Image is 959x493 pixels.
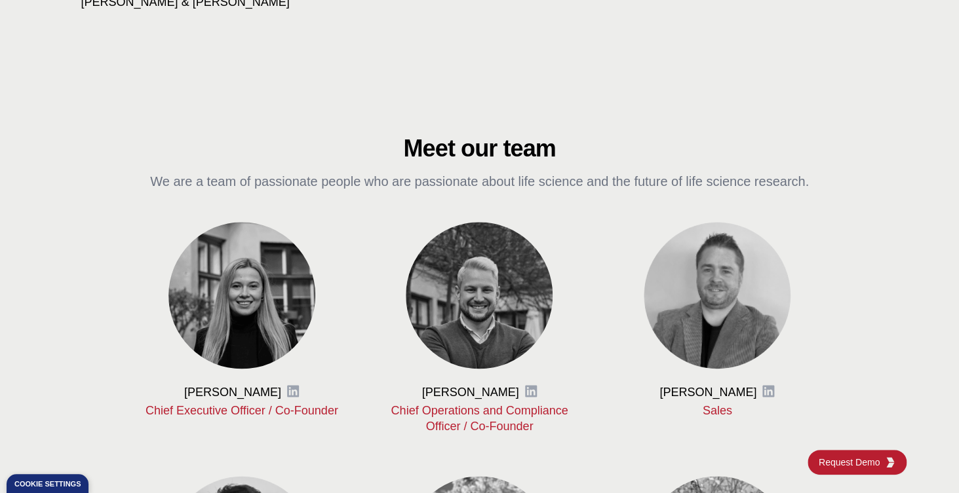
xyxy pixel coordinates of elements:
[893,430,959,493] div: Chat-widget
[14,481,81,488] div: Cookie settings
[619,403,815,418] p: Sales
[819,456,885,469] span: Request Demo
[893,430,959,493] iframe: Chat Widget
[168,222,315,369] img: Viktoriya Vasilenko
[885,457,895,467] img: KGG
[144,172,815,191] p: We are a team of passionate people who are passionate about life science and the future of life s...
[644,222,791,369] img: Martin Grady
[144,403,340,418] p: Chief Executive Officer / Co-Founder
[659,384,756,400] h3: [PERSON_NAME]
[184,384,281,400] h3: [PERSON_NAME]
[144,136,815,162] h2: Meet our team
[406,222,553,369] img: Barney Vajda
[421,384,519,400] h3: [PERSON_NAME]
[808,450,907,475] a: Request DemoKGG
[382,403,577,434] p: Chief Operations and Compliance Officer / Co-Founder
